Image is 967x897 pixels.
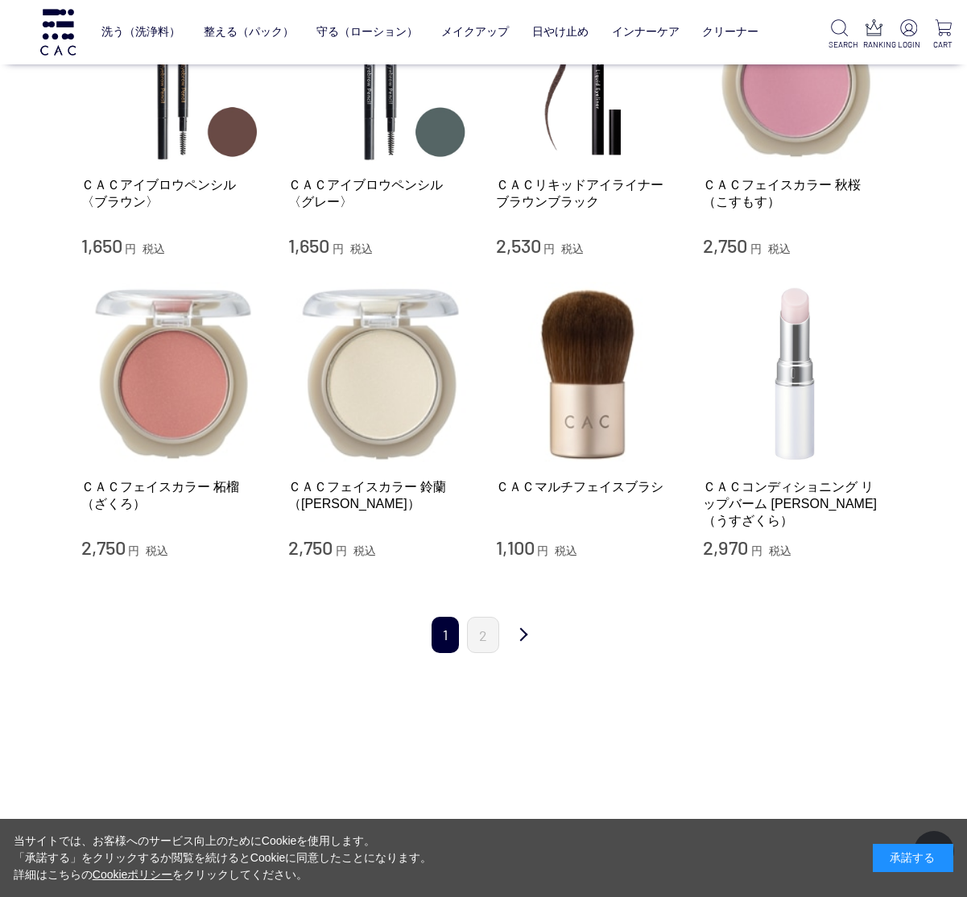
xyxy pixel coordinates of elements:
[532,13,589,51] a: 日やけ止め
[496,535,535,559] span: 1,100
[537,544,548,557] span: 円
[703,535,748,559] span: 2,970
[288,176,472,211] a: ＣＡＣアイブロウペンシル 〈グレー〉
[81,234,122,257] span: 1,650
[93,868,173,881] a: Cookieポリシー
[829,19,850,51] a: SEARCH
[432,617,459,653] span: 1
[750,242,762,255] span: 円
[336,544,347,557] span: 円
[204,13,294,51] a: 整える（パック）
[543,242,555,255] span: 円
[873,844,953,872] div: 承諾する
[555,544,577,557] span: 税込
[829,39,850,51] p: SEARCH
[932,19,954,51] a: CART
[125,242,136,255] span: 円
[768,242,791,255] span: 税込
[703,176,886,211] a: ＣＡＣフェイスカラー 秋桜（こすもす）
[441,13,509,51] a: メイクアップ
[496,234,541,257] span: 2,530
[751,544,762,557] span: 円
[863,39,885,51] p: RANKING
[350,242,373,255] span: 税込
[612,13,680,51] a: インナーケア
[467,617,499,653] a: 2
[146,544,168,557] span: 税込
[353,544,376,557] span: 税込
[81,478,265,513] a: ＣＡＣフェイスカラー 柘榴（ざくろ）
[81,282,265,465] img: ＣＡＣフェイスカラー 柘榴（ざくろ）
[898,39,919,51] p: LOGIN
[101,13,180,51] a: 洗う（洗浄料）
[496,176,680,211] a: ＣＡＣリキッドアイライナー ブラウンブラック
[769,544,791,557] span: 税込
[702,13,758,51] a: クリーナー
[703,234,747,257] span: 2,750
[863,19,885,51] a: RANKING
[561,242,584,255] span: 税込
[316,13,418,51] a: 守る（ローション）
[703,282,886,465] img: ＣＡＣコンディショニング リップバーム 薄桜（うすざくら）
[288,478,472,513] a: ＣＡＣフェイスカラー 鈴蘭（[PERSON_NAME]）
[288,234,329,257] span: 1,650
[496,478,680,495] a: ＣＡＣマルチフェイスブラシ
[288,282,472,465] img: ＣＡＣフェイスカラー 鈴蘭（すずらん）
[14,833,432,883] div: 当サイトでは、お客様へのサービス向上のためにCookieを使用します。 「承諾する」をクリックするか閲覧を続けるとCookieに同意したことになります。 詳細はこちらの をクリックしてください。
[333,242,344,255] span: 円
[81,535,126,559] span: 2,750
[496,282,680,465] img: ＣＡＣマルチフェイスブラシ
[128,544,139,557] span: 円
[143,242,165,255] span: 税込
[898,19,919,51] a: LOGIN
[703,478,886,530] a: ＣＡＣコンディショニング リップバーム [PERSON_NAME]（うすざくら）
[507,617,539,655] a: 次
[288,535,333,559] span: 2,750
[81,176,265,211] a: ＣＡＣアイブロウペンシル 〈ブラウン〉
[932,39,954,51] p: CART
[38,9,78,55] img: logo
